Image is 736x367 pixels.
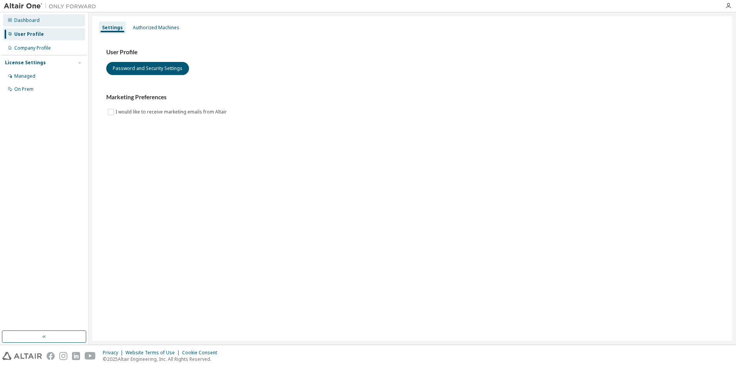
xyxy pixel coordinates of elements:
img: youtube.svg [85,352,96,360]
img: linkedin.svg [72,352,80,360]
div: Authorized Machines [133,25,179,31]
img: instagram.svg [59,352,67,360]
div: Managed [14,73,35,79]
div: User Profile [14,31,44,37]
div: On Prem [14,86,33,92]
p: © 2025 Altair Engineering, Inc. All Rights Reserved. [103,356,222,362]
label: I would like to receive marketing emails from Altair [115,107,228,117]
h3: Marketing Preferences [106,93,718,101]
div: Website Terms of Use [125,350,182,356]
div: Dashboard [14,17,40,23]
h3: User Profile [106,48,718,56]
img: facebook.svg [47,352,55,360]
div: License Settings [5,60,46,66]
div: Company Profile [14,45,51,51]
button: Password and Security Settings [106,62,189,75]
img: Altair One [4,2,100,10]
div: Cookie Consent [182,350,222,356]
img: altair_logo.svg [2,352,42,360]
div: Settings [102,25,123,31]
div: Privacy [103,350,125,356]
